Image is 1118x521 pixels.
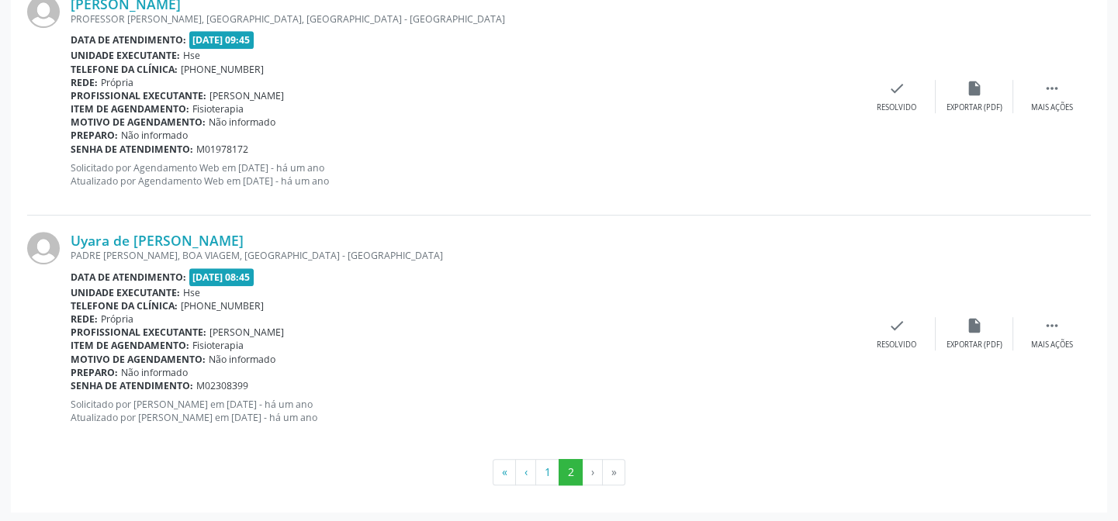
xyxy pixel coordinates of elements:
[121,129,188,142] span: Não informado
[71,379,193,392] b: Senha de atendimento:
[71,271,186,284] b: Data de atendimento:
[966,317,983,334] i: insert_drive_file
[71,286,180,299] b: Unidade executante:
[71,339,189,352] b: Item de agendamento:
[71,366,118,379] b: Preparo:
[121,366,188,379] span: Não informado
[966,80,983,97] i: insert_drive_file
[209,353,275,366] span: Não informado
[209,326,284,339] span: [PERSON_NAME]
[71,12,858,26] div: PROFESSOR [PERSON_NAME], [GEOGRAPHIC_DATA], [GEOGRAPHIC_DATA] - [GEOGRAPHIC_DATA]
[888,80,905,97] i: check
[209,89,284,102] span: [PERSON_NAME]
[181,63,264,76] span: [PHONE_NUMBER]
[535,459,559,485] button: Go to page 1
[71,326,206,339] b: Profissional executante:
[888,317,905,334] i: check
[71,312,98,326] b: Rede:
[1031,340,1073,350] div: Mais ações
[71,102,189,116] b: Item de agendamento:
[189,268,254,286] span: [DATE] 08:45
[101,312,133,326] span: Própria
[1044,317,1061,334] i: 
[71,89,206,102] b: Profissional executante:
[71,76,98,89] b: Rede:
[71,129,118,142] b: Preparo:
[515,459,536,485] button: Go to previous page
[196,379,248,392] span: M02308399
[71,398,858,424] p: Solicitado por [PERSON_NAME] em [DATE] - há um ano Atualizado por [PERSON_NAME] em [DATE] - há um...
[493,459,516,485] button: Go to first page
[27,232,60,264] img: img
[877,340,916,350] div: Resolvido
[196,143,248,156] span: M01978172
[1044,80,1061,97] i: 
[71,161,858,188] p: Solicitado por Agendamento Web em [DATE] - há um ano Atualizado por Agendamento Web em [DATE] - h...
[71,299,178,312] b: Telefone da clínica:
[183,49,200,62] span: Hse
[192,102,244,116] span: Fisioterapia
[1031,102,1073,113] div: Mais ações
[559,459,583,485] button: Go to page 2
[27,459,1091,485] ul: Pagination
[947,102,1002,113] div: Exportar (PDF)
[71,49,180,62] b: Unidade executante:
[71,249,858,262] div: PADRE [PERSON_NAME], BOA VIAGEM, [GEOGRAPHIC_DATA] - [GEOGRAPHIC_DATA]
[71,232,244,249] a: Uyara de [PERSON_NAME]
[877,102,916,113] div: Resolvido
[189,31,254,49] span: [DATE] 09:45
[71,143,193,156] b: Senha de atendimento:
[209,116,275,129] span: Não informado
[181,299,264,312] span: [PHONE_NUMBER]
[71,33,186,47] b: Data de atendimento:
[71,353,206,366] b: Motivo de agendamento:
[101,76,133,89] span: Própria
[183,286,200,299] span: Hse
[71,63,178,76] b: Telefone da clínica:
[192,339,244,352] span: Fisioterapia
[71,116,206,129] b: Motivo de agendamento:
[947,340,1002,350] div: Exportar (PDF)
